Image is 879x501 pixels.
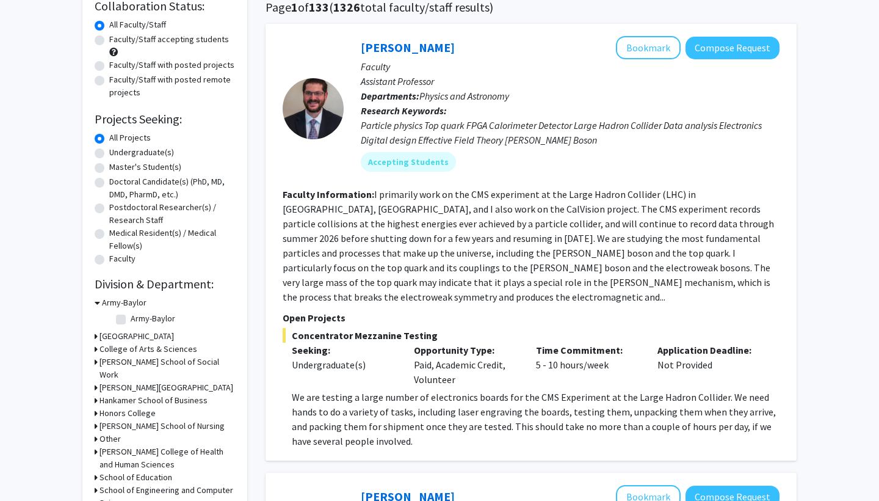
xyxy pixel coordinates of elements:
[648,343,770,387] div: Not Provided
[99,471,172,484] h3: School of Education
[527,343,649,387] div: 5 - 10 hours/week
[361,90,419,102] b: Departments:
[99,356,235,381] h3: [PERSON_NAME] School of Social Work
[95,277,235,291] h2: Division & Department:
[292,357,396,372] div: Undergraduate(s)
[361,74,780,89] p: Assistant Professor
[361,152,456,172] mat-chip: Accepting Students
[361,40,455,55] a: [PERSON_NAME]
[685,37,780,59] button: Compose Request to Jon Wilson
[414,343,518,357] p: Opportunity Type:
[109,161,181,174] label: Master's Student(s)
[95,112,235,126] h2: Projects Seeking:
[536,343,640,357] p: Time Commitment:
[99,407,156,420] h3: Honors College
[109,201,235,227] label: Postdoctoral Researcher(s) / Research Staff
[109,59,234,71] label: Faculty/Staff with posted projects
[109,33,229,46] label: Faculty/Staff accepting students
[131,312,175,325] label: Army-Baylor
[292,390,780,448] p: We are testing a large number of electronics boards for the CMS Experiment at the Large Hadron Co...
[109,131,151,144] label: All Projects
[99,433,121,445] h3: Other
[419,90,509,102] span: Physics and Astronomy
[283,188,774,303] fg-read-more: I primarily work on the CMS experiment at the Large Hadron Collider (LHC) in [GEOGRAPHIC_DATA], [...
[99,420,225,433] h3: [PERSON_NAME] School of Nursing
[283,328,780,343] span: Concentrator Mezzanine Testing
[361,104,447,117] b: Research Keywords:
[361,59,780,74] p: Faculty
[99,381,233,394] h3: [PERSON_NAME][GEOGRAPHIC_DATA]
[283,310,780,325] p: Open Projects
[109,73,235,99] label: Faculty/Staff with posted remote projects
[283,188,374,200] b: Faculty Information:
[657,343,761,357] p: Application Deadline:
[109,18,166,31] label: All Faculty/Staff
[361,118,780,147] div: Particle physics Top quark FPGA Calorimeter Detector Large Hadron Collider Data analysis Electron...
[99,445,235,471] h3: [PERSON_NAME] College of Health and Human Sciences
[109,175,235,201] label: Doctoral Candidate(s) (PhD, MD, DMD, PharmD, etc.)
[109,227,235,252] label: Medical Resident(s) / Medical Fellow(s)
[9,446,52,492] iframe: Chat
[109,146,174,159] label: Undergraduate(s)
[109,252,136,265] label: Faculty
[405,343,527,387] div: Paid, Academic Credit, Volunteer
[102,296,146,309] h3: Army-Baylor
[616,36,681,59] button: Add Jon Wilson to Bookmarks
[99,343,197,356] h3: College of Arts & Sciences
[292,343,396,357] p: Seeking:
[99,330,174,343] h3: [GEOGRAPHIC_DATA]
[99,394,208,407] h3: Hankamer School of Business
